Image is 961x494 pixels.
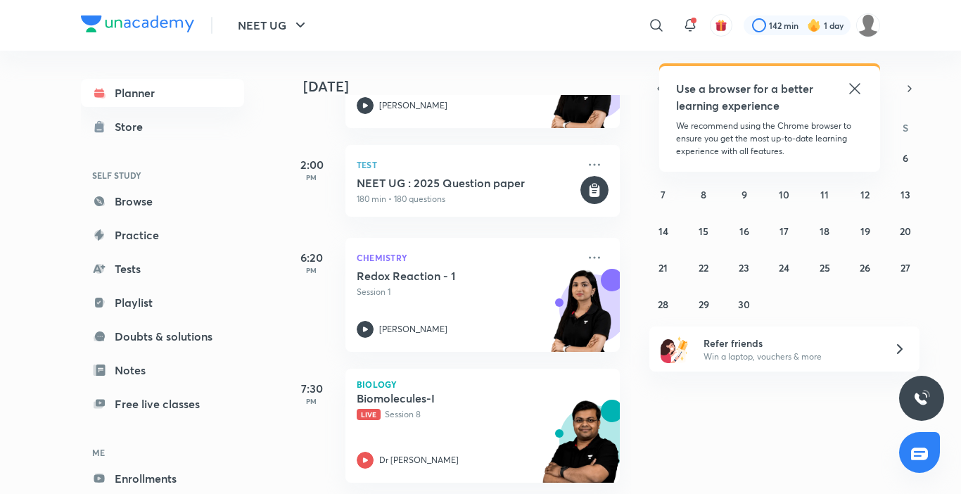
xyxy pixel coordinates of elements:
[773,256,796,279] button: September 24, 2025
[81,390,244,418] a: Free live classes
[661,188,666,201] abbr: September 7, 2025
[860,188,870,201] abbr: September 12, 2025
[357,391,532,405] h5: Biomolecules-I
[284,249,340,266] h5: 6:20
[652,183,675,205] button: September 7, 2025
[903,151,908,165] abbr: September 6, 2025
[379,99,447,112] p: [PERSON_NAME]
[773,220,796,242] button: September 17, 2025
[81,187,244,215] a: Browse
[658,224,668,238] abbr: September 14, 2025
[81,322,244,350] a: Doubts & solutions
[692,293,715,315] button: September 29, 2025
[704,350,877,363] p: Win a laptop, vouchers & more
[379,454,459,467] p: Dr [PERSON_NAME]
[676,80,816,114] h5: Use a browser for a better learning experience
[692,183,715,205] button: September 8, 2025
[81,356,244,384] a: Notes
[894,220,917,242] button: September 20, 2025
[661,335,689,363] img: referral
[854,220,877,242] button: September 19, 2025
[894,183,917,205] button: September 13, 2025
[692,256,715,279] button: September 22, 2025
[699,224,708,238] abbr: September 15, 2025
[81,79,244,107] a: Planner
[710,14,732,37] button: avatar
[860,261,870,274] abbr: September 26, 2025
[813,256,836,279] button: September 25, 2025
[115,118,151,135] div: Store
[704,336,877,350] h6: Refer friends
[81,221,244,249] a: Practice
[739,261,749,274] abbr: September 23, 2025
[81,441,244,464] h6: ME
[357,176,578,190] h5: NEET UG : 2025 Question paper
[303,78,634,95] h4: [DATE]
[856,13,880,37] img: Priyanshu chakraborty
[357,286,578,298] p: Session 1
[81,255,244,283] a: Tests
[854,256,877,279] button: September 26, 2025
[699,261,708,274] abbr: September 22, 2025
[692,220,715,242] button: September 15, 2025
[357,409,381,420] span: Live
[284,397,340,405] p: PM
[739,224,749,238] abbr: September 16, 2025
[894,256,917,279] button: September 27, 2025
[699,298,709,311] abbr: September 29, 2025
[742,188,747,201] abbr: September 9, 2025
[357,249,578,266] p: Chemistry
[701,188,706,201] abbr: September 8, 2025
[81,163,244,187] h6: SELF STUDY
[357,380,609,388] p: Biology
[357,193,578,205] p: 180 min • 180 questions
[715,19,727,32] img: avatar
[379,323,447,336] p: [PERSON_NAME]
[81,113,244,141] a: Store
[658,298,668,311] abbr: September 28, 2025
[658,261,668,274] abbr: September 21, 2025
[357,269,532,283] h5: Redox Reaction - 1
[738,298,750,311] abbr: September 30, 2025
[357,156,578,173] p: Test
[779,188,789,201] abbr: September 10, 2025
[229,11,317,39] button: NEET UG
[284,173,340,182] p: PM
[652,256,675,279] button: September 21, 2025
[652,293,675,315] button: September 28, 2025
[900,224,911,238] abbr: September 20, 2025
[900,188,910,201] abbr: September 13, 2025
[284,266,340,274] p: PM
[779,261,789,274] abbr: September 24, 2025
[733,293,756,315] button: September 30, 2025
[733,183,756,205] button: September 9, 2025
[357,408,578,421] p: Session 8
[284,380,340,397] h5: 7:30
[676,120,863,158] p: We recommend using the Chrome browser to ensure you get the most up-to-date learning experience w...
[813,183,836,205] button: September 11, 2025
[733,220,756,242] button: September 16, 2025
[81,15,194,36] a: Company Logo
[284,156,340,173] h5: 2:00
[733,256,756,279] button: September 23, 2025
[820,188,829,201] abbr: September 11, 2025
[542,269,620,366] img: unacademy
[820,261,830,274] abbr: September 25, 2025
[81,15,194,32] img: Company Logo
[81,289,244,317] a: Playlist
[773,183,796,205] button: September 10, 2025
[820,224,829,238] abbr: September 18, 2025
[779,224,789,238] abbr: September 17, 2025
[900,261,910,274] abbr: September 27, 2025
[652,220,675,242] button: September 14, 2025
[854,183,877,205] button: September 12, 2025
[913,390,930,407] img: ttu
[81,464,244,493] a: Enrollments
[903,121,908,134] abbr: Saturday
[807,18,821,32] img: streak
[860,224,870,238] abbr: September 19, 2025
[813,220,836,242] button: September 18, 2025
[894,146,917,169] button: September 6, 2025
